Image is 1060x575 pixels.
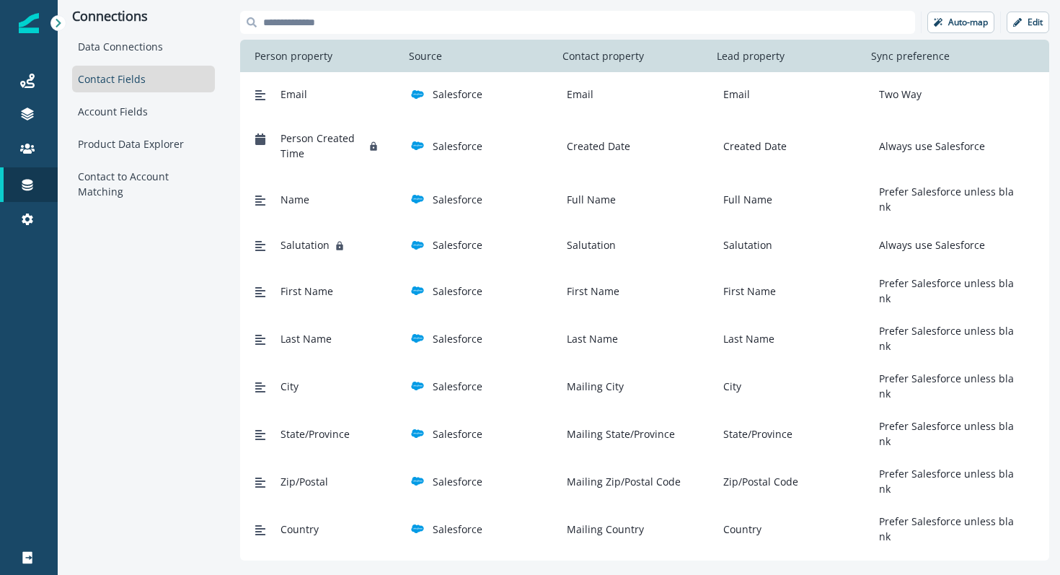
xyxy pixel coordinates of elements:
[711,48,790,63] p: Lead property
[433,426,482,442] p: Salesforce
[1028,17,1043,27] p: Edit
[281,426,350,442] span: State/Province
[433,237,482,253] p: Salesforce
[72,163,215,205] div: Contact to Account Matching
[403,48,448,63] p: Source
[72,66,215,92] div: Contact Fields
[717,87,750,102] p: Email
[561,522,644,537] p: Mailing Country
[411,332,424,345] img: salesforce
[72,98,215,125] div: Account Fields
[433,474,482,489] p: Salesforce
[411,379,424,392] img: salesforce
[873,139,985,154] p: Always use Salesforce
[281,284,333,299] span: First Name
[411,239,424,252] img: salesforce
[281,522,319,537] span: Country
[281,474,328,489] span: Zip/Postal
[281,379,299,394] span: City
[433,139,482,154] p: Salesforce
[561,139,630,154] p: Created Date
[433,379,482,394] p: Salesforce
[717,192,772,207] p: Full Name
[873,418,1018,449] p: Prefer Salesforce unless blank
[927,12,994,33] button: Auto-map
[411,284,424,297] img: salesforce
[717,331,774,346] p: Last Name
[561,87,593,102] p: Email
[281,237,330,253] span: Salutation
[411,139,424,152] img: salesforce
[873,237,985,253] p: Always use Salesforce
[873,466,1018,496] p: Prefer Salesforce unless blank
[433,284,482,299] p: Salesforce
[948,17,988,27] p: Auto-map
[411,427,424,440] img: salesforce
[561,426,675,442] p: Mailing State/Province
[873,87,922,102] p: Two Way
[72,131,215,157] div: Product Data Explorer
[561,284,619,299] p: First Name
[717,284,776,299] p: First Name
[561,331,618,346] p: Last Name
[873,184,1018,214] p: Prefer Salesforce unless blank
[873,276,1018,306] p: Prefer Salesforce unless blank
[249,48,338,63] p: Person property
[873,323,1018,354] p: Prefer Salesforce unless blank
[281,331,332,346] span: Last Name
[717,379,741,394] p: City
[873,514,1018,544] p: Prefer Salesforce unless blank
[281,131,363,161] span: Person Created Time
[411,193,424,206] img: salesforce
[717,237,772,253] p: Salutation
[717,522,761,537] p: Country
[281,87,307,102] span: Email
[561,237,616,253] p: Salutation
[411,475,424,488] img: salesforce
[557,48,650,63] p: Contact property
[433,331,482,346] p: Salesforce
[561,379,624,394] p: Mailing City
[411,88,424,101] img: salesforce
[1007,12,1049,33] button: Edit
[433,522,482,537] p: Salesforce
[72,33,215,60] div: Data Connections
[561,474,681,489] p: Mailing Zip/Postal Code
[717,139,787,154] p: Created Date
[561,192,616,207] p: Full Name
[411,522,424,535] img: salesforce
[19,13,39,33] img: Inflection
[865,48,955,63] p: Sync preference
[281,192,309,207] span: Name
[433,87,482,102] p: Salesforce
[433,192,482,207] p: Salesforce
[717,426,792,442] p: State/Province
[873,371,1018,401] p: Prefer Salesforce unless blank
[72,9,215,25] p: Connections
[717,474,798,489] p: Zip/Postal Code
